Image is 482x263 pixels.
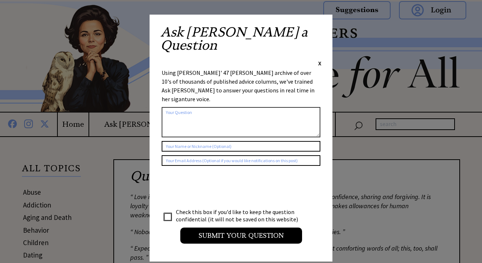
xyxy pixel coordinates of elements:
h2: Ask [PERSON_NAME] a Question [161,26,321,59]
input: Your Name or Nickname (Optional) [162,141,320,152]
span: X [318,60,321,67]
td: Check this box if you'd like to keep the question confidential (it will not be saved on this webs... [176,208,305,223]
div: Using [PERSON_NAME]' 47 [PERSON_NAME] archive of over 10's of thousands of published advice colum... [162,68,320,103]
input: Your Email Address (Optional if you would like notifications on this post) [162,155,320,166]
input: Submit your Question [180,228,302,244]
iframe: reCAPTCHA [162,173,273,202]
